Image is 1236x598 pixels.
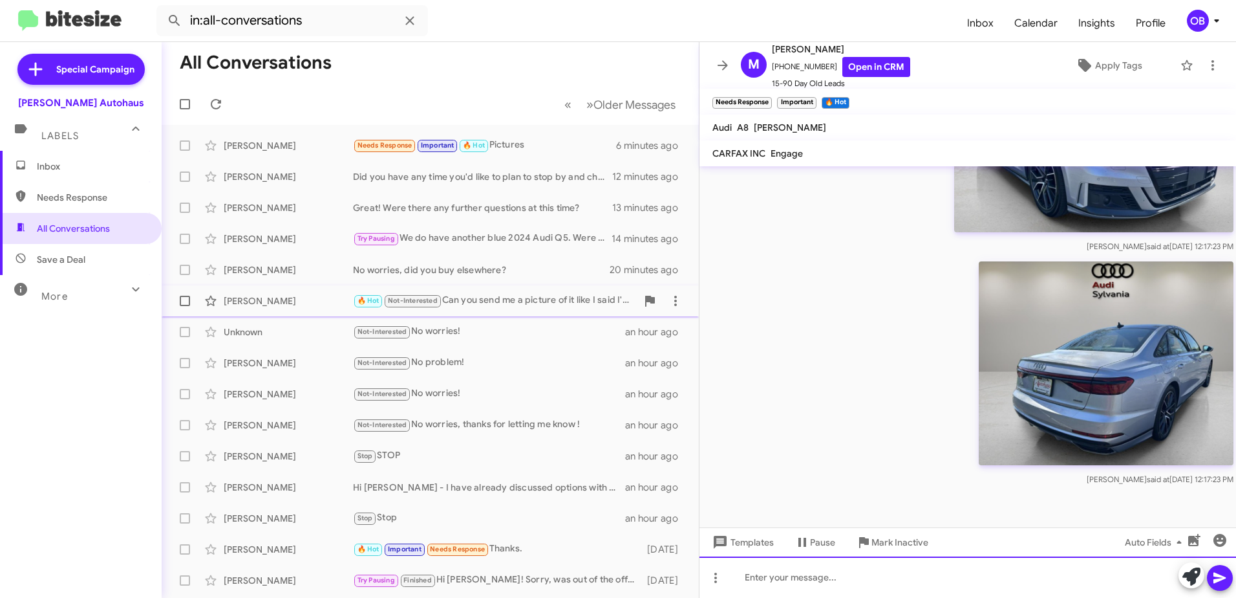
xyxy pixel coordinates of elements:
span: Important [388,545,421,553]
a: Special Campaign [17,54,145,85]
button: Previous [557,91,579,118]
span: Important [421,141,454,149]
nav: Page navigation example [557,91,683,118]
div: 12 minutes ago [612,170,688,183]
span: Pause [810,531,835,554]
button: OB [1176,10,1222,32]
span: [PHONE_NUMBER] [772,57,910,77]
div: [PERSON_NAME] [224,263,353,276]
div: No problem! [353,355,625,370]
div: [PERSON_NAME] [224,357,353,370]
span: [PERSON_NAME] [754,122,826,133]
div: an hour ago [625,419,688,432]
span: Special Campaign [56,63,134,76]
span: Needs Response [357,141,412,149]
a: Insights [1068,5,1125,42]
div: Can you send me a picture of it like I said I've seen so many I don't know which one you're talki... [353,293,637,308]
span: More [41,291,68,302]
div: No worries, thanks for letting me know ! [353,417,625,432]
div: Thanks. [353,542,641,557]
small: 🔥 Hot [822,97,849,109]
div: [PERSON_NAME] [224,543,353,556]
span: A8 [737,122,749,133]
span: Inbox [37,160,147,173]
div: Did you have any time you'd like to plan to stop by and check it out? [353,170,612,183]
span: Needs Response [37,191,147,204]
span: 🔥 Hot [357,545,379,553]
span: Apply Tags [1095,54,1142,77]
div: an hour ago [625,450,688,463]
div: an hour ago [625,326,688,338]
span: Not-Interested [388,296,438,305]
div: Stop [353,511,625,526]
div: an hour ago [625,357,688,370]
span: 15-90 Day Old Leads [772,77,910,90]
span: Labels [41,130,79,142]
div: Pictures [353,138,616,153]
button: Auto Fields [1114,531,1197,554]
div: [PERSON_NAME] [224,512,353,525]
span: Not-Interested [357,421,407,429]
div: [PERSON_NAME] [224,201,353,214]
div: [PERSON_NAME] [224,574,353,587]
div: [DATE] [641,574,688,587]
span: « [564,96,571,113]
span: Try Pausing [357,234,395,243]
input: Search [156,5,428,36]
div: an hour ago [625,388,688,401]
div: No worries, did you buy elsewhere? [353,263,611,276]
div: [PERSON_NAME] Autohaus [18,96,144,109]
div: 20 minutes ago [611,263,688,276]
span: M [748,54,760,75]
div: OB [1187,10,1209,32]
div: 13 minutes ago [612,201,688,214]
button: Mark Inactive [846,531,939,554]
div: No worries! [353,386,625,401]
span: Engage [771,148,803,159]
span: Auto Fields [1125,531,1187,554]
span: Not-Interested [357,390,407,398]
div: [PERSON_NAME] [224,450,353,463]
div: 14 minutes ago [612,232,688,245]
span: Finished [403,576,432,584]
div: [PERSON_NAME] [224,139,353,152]
div: Great! Were there any further questions at this time? [353,201,612,214]
span: Stop [357,452,373,460]
div: [PERSON_NAME] [224,388,353,401]
a: Inbox [957,5,1004,42]
div: [PERSON_NAME] [224,419,353,432]
span: Try Pausing [357,576,395,584]
span: [PERSON_NAME] [DATE] 12:17:23 PM [1087,241,1233,251]
small: Important [777,97,816,109]
div: [PERSON_NAME] [224,481,353,494]
span: CARFAX INC [712,148,765,159]
h1: All Conversations [180,52,332,73]
span: Audi [712,122,732,133]
span: Not-Interested [357,327,407,336]
div: 6 minutes ago [616,139,688,152]
span: [PERSON_NAME] [772,41,910,57]
span: [PERSON_NAME] [DATE] 12:17:23 PM [1087,474,1233,484]
div: Hi [PERSON_NAME]! Sorry, was out of the office [DATE]. No worries, I completely understand! If an... [353,573,641,588]
div: No worries! [353,324,625,339]
div: an hour ago [625,481,688,494]
div: [PERSON_NAME] [224,170,353,183]
a: Calendar [1004,5,1068,42]
span: Stop [357,514,373,522]
div: STOP [353,448,625,463]
span: All Conversations [37,222,110,235]
span: Profile [1125,5,1176,42]
div: [DATE] [641,543,688,556]
span: » [586,96,593,113]
div: We do have another blue 2024 Audi Q5. Were you only looking at the 2025? [353,231,612,246]
span: Needs Response [430,545,485,553]
div: Unknown [224,326,353,338]
a: Open in CRM [842,57,910,77]
button: Pause [784,531,846,554]
small: Needs Response [712,97,772,109]
span: 🔥 Hot [357,296,379,305]
span: Not-Interested [357,359,407,367]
